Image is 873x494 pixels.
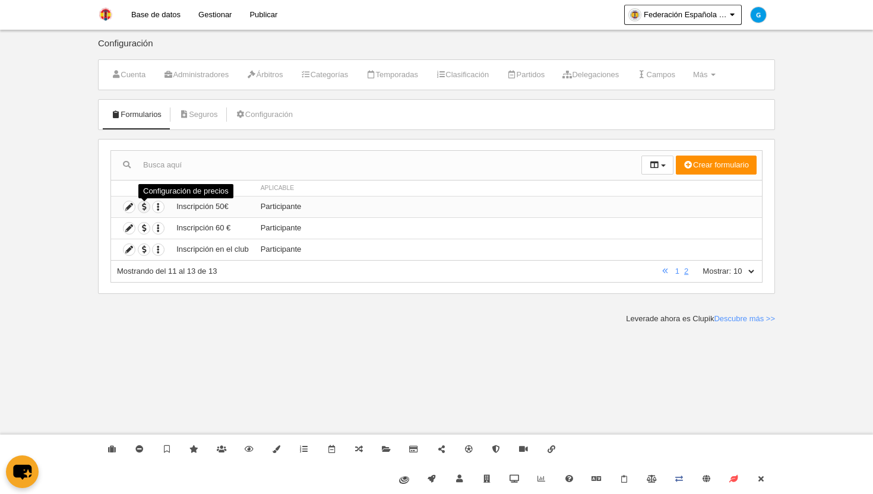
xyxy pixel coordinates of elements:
span: Nombre [176,185,204,191]
a: Formularios [105,106,168,123]
a: Árbitros [240,66,289,84]
a: Configuración [229,106,299,123]
a: Clasificación [429,66,495,84]
div: Leverade ahora es Clupik [626,313,775,324]
a: Temporadas [359,66,425,84]
td: Inscripción 50€ [170,196,254,217]
div: Configuración [98,39,775,59]
img: OaHIuTAKfEDa.30x30.jpg [629,9,641,21]
img: fiware.svg [399,476,409,484]
img: Federación Española de Croquet [99,7,113,21]
td: Inscripción en el club [170,239,254,260]
a: 1 [673,267,682,275]
a: Descubre más >> [714,314,775,323]
td: Inscripción 60 € [170,217,254,239]
a: Más [687,66,722,84]
label: Mostrar: [691,266,731,277]
span: Mostrando del 11 al 13 de 13 [117,267,217,275]
button: Crear formulario [676,156,757,175]
a: Seguros [173,106,224,123]
button: chat-button [6,455,39,488]
span: Aplicable [261,185,295,191]
img: c2l6ZT0zMHgzMCZmcz05JnRleHQ9RyZiZz0wMzliZTU%3D.png [751,7,766,23]
span: Más [693,70,708,79]
a: 2 [682,267,691,275]
a: Categorías [294,66,355,84]
td: Participante [255,239,762,260]
a: Campos [630,66,682,84]
input: Busca aquí [111,156,641,174]
a: Partidos [500,66,551,84]
td: Participante [255,217,762,239]
td: Participante [255,196,762,217]
a: Delegaciones [556,66,625,84]
a: Cuenta [105,66,152,84]
a: Administradores [157,66,235,84]
span: Federación Española de Croquet [644,9,727,21]
a: Federación Española de Croquet [624,5,742,25]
